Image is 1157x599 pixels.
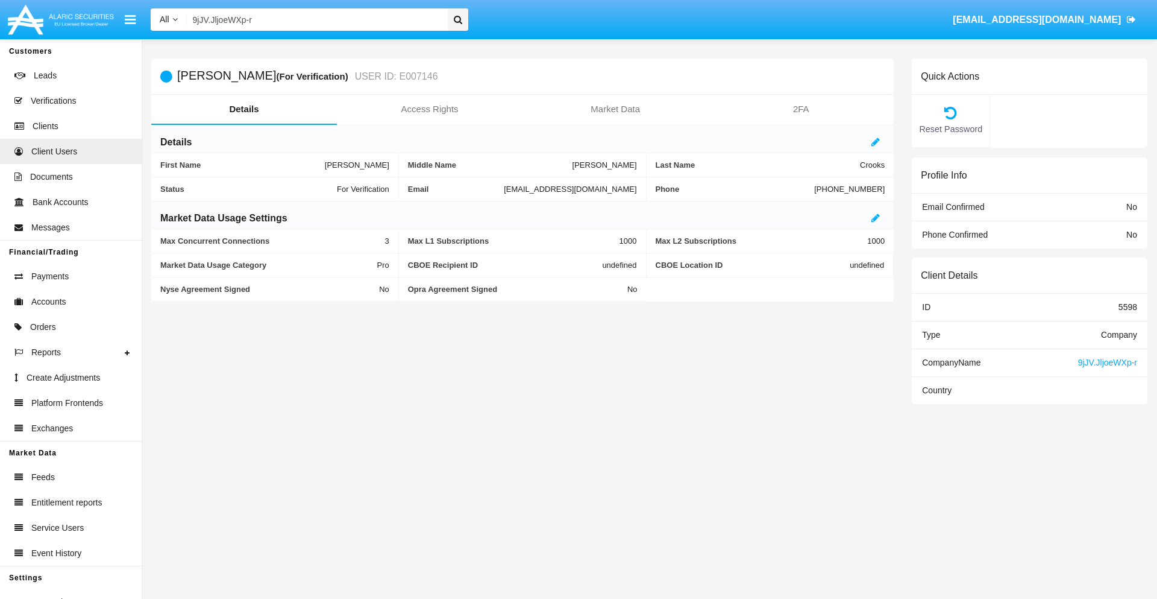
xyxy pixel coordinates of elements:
span: Exchanges [31,422,73,435]
span: Middle Name [408,160,572,170]
span: Reports [31,346,61,359]
span: Reset Password [918,123,983,136]
span: Company [1101,330,1137,340]
span: Payments [31,270,69,283]
span: undefined [850,261,884,270]
span: CBOE Recipient ID [408,261,603,270]
span: Email Confirmed [922,202,984,212]
span: 1000 [867,236,885,246]
span: 3 [385,236,389,246]
span: No [379,285,389,294]
input: Search [187,8,444,31]
a: All [151,13,187,26]
span: ID [922,302,930,312]
span: Last Name [656,160,861,170]
span: All [160,14,169,24]
h5: [PERSON_NAME] [177,69,438,83]
a: [EMAIL_ADDRESS][DOMAIN_NAME] [947,3,1142,37]
h6: Details [160,136,192,149]
img: Logo image [6,2,116,37]
a: Access Rights [337,95,522,124]
a: Market Data [522,95,708,124]
span: Bank Accounts [33,196,89,209]
h6: Client Details [921,270,977,281]
span: Platform Frontends [31,397,103,410]
span: Max L2 Subscriptions [656,236,868,246]
span: Service Users [31,522,84,534]
span: Messages [31,221,70,234]
span: Company Name [922,358,980,367]
span: Pro [377,261,389,270]
span: Max L1 Subscriptions [408,236,619,246]
a: Details [151,95,337,124]
span: Orders [30,321,56,334]
span: 5598 [1118,302,1137,312]
span: Email [408,185,504,194]
h6: Market Data Usage Settings [160,212,287,225]
small: USER ID: E007146 [352,72,438,81]
span: [EMAIL_ADDRESS][DOMAIN_NAME] [504,185,636,194]
span: Create Adjustments [27,372,100,384]
span: Feeds [31,471,55,484]
span: [PHONE_NUMBER] [814,185,885,194]
span: Client Users [31,145,77,158]
span: Phone Confirmed [922,230,988,239]
span: No [1126,230,1137,239]
span: Accounts [31,296,66,308]
span: [PERSON_NAME] [325,160,389,170]
span: Verifications [31,95,76,107]
span: 9jJV.JljoeWXp-r [1078,358,1137,367]
h6: Profile Info [921,170,967,181]
span: [EMAIL_ADDRESS][DOMAIN_NAME] [953,14,1121,25]
span: First Name [160,160,325,170]
span: Max Concurrent Connections [160,236,385,246]
div: (For Verification) [276,69,351,83]
span: Status [160,185,337,194]
span: Phone [656,185,815,194]
span: CBOE Location ID [656,261,850,270]
span: Entitlement reports [31,496,102,509]
span: Clients [33,120,58,133]
span: Country [922,385,952,395]
span: Leads [34,69,57,82]
span: Documents [30,171,73,183]
span: No [627,285,638,294]
span: undefined [602,261,636,270]
span: Type [922,330,940,340]
h6: Quick Actions [921,71,979,82]
span: Nyse Agreement Signed [160,285,379,294]
span: Market Data Usage Category [160,261,377,270]
span: No [1126,202,1137,212]
span: [PERSON_NAME] [572,160,637,170]
span: For Verification [337,185,389,194]
span: 1000 [619,236,637,246]
a: 2FA [708,95,894,124]
span: Event History [31,547,81,560]
span: Opra Agreement Signed [408,285,627,294]
span: Crooks [860,160,885,170]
